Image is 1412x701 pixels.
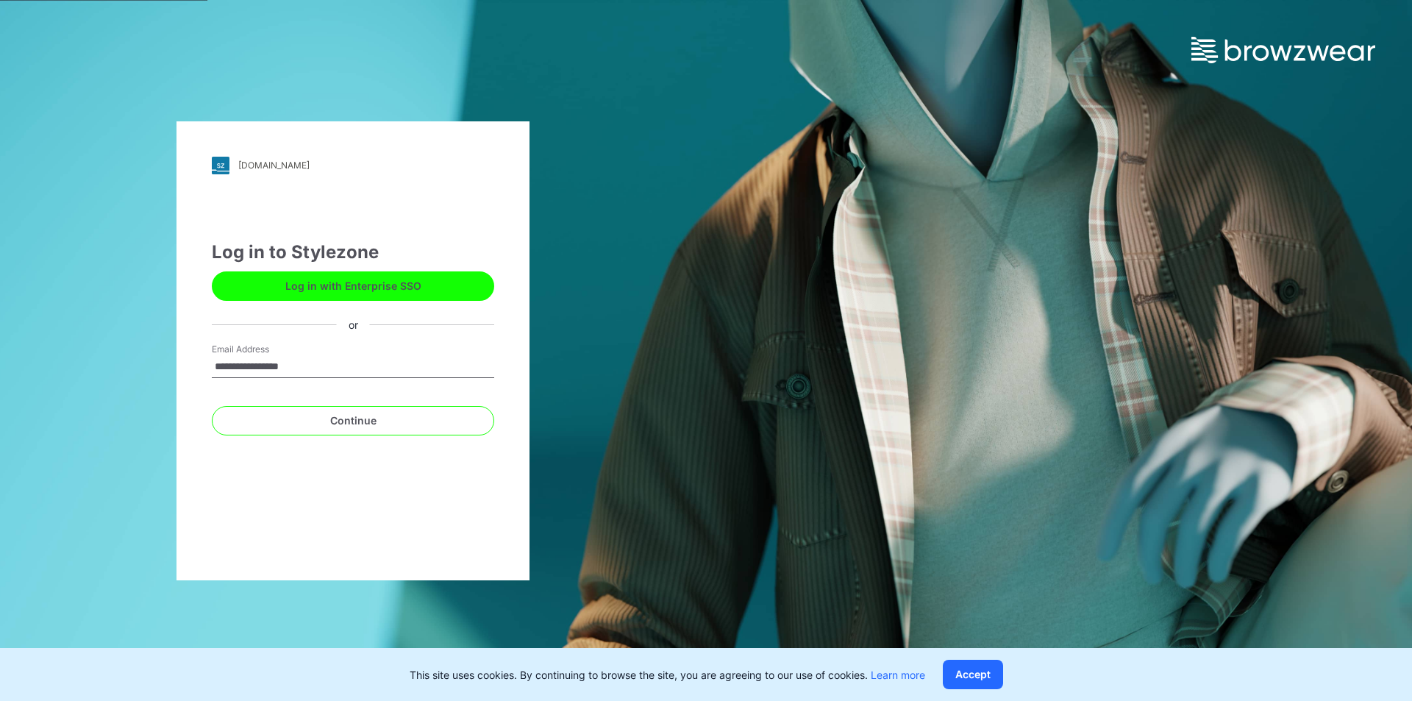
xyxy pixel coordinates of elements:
[212,271,494,301] button: Log in with Enterprise SSO
[410,667,925,683] p: This site uses cookies. By continuing to browse the site, you are agreeing to our use of cookies.
[871,669,925,681] a: Learn more
[212,239,494,266] div: Log in to Stylezone
[943,660,1003,689] button: Accept
[1191,37,1375,63] img: browzwear-logo.e42bd6dac1945053ebaf764b6aa21510.svg
[212,157,229,174] img: stylezone-logo.562084cfcfab977791bfbf7441f1a819.svg
[337,317,370,332] div: or
[212,406,494,435] button: Continue
[238,160,310,171] div: [DOMAIN_NAME]
[212,157,494,174] a: [DOMAIN_NAME]
[212,343,315,356] label: Email Address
